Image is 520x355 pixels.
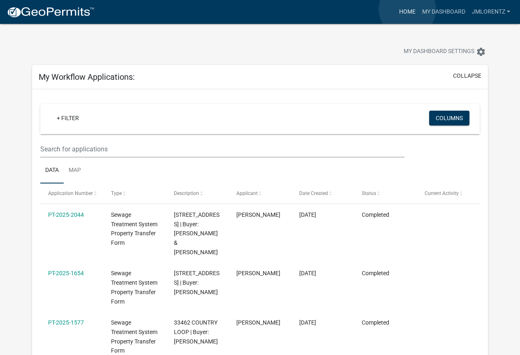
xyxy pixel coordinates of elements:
[236,270,280,276] span: Jackie Lorentz
[236,211,280,218] span: Jackie Lorentz
[429,111,469,125] button: Columns
[362,270,389,276] span: Completed
[40,158,64,184] a: Data
[299,211,316,218] span: 08/12/2025
[103,183,166,203] datatable-header-cell: Type
[48,319,84,326] a: PT-2025-1577
[396,4,419,20] a: Home
[469,4,513,20] a: JMLorentz
[299,190,328,196] span: Date Created
[291,183,354,203] datatable-header-cell: Date Created
[48,190,93,196] span: Application Number
[48,211,84,218] a: PT-2025-2044
[417,183,480,203] datatable-header-cell: Current Activity
[174,211,220,255] span: 50503 615TH AVE | Buyer: Marc T Tumberg & Kiersten R Tumberg
[111,211,157,246] span: Sewage Treatment System Property Transfer Form
[111,190,122,196] span: Type
[236,190,258,196] span: Applicant
[299,270,316,276] span: 07/09/2025
[362,319,389,326] span: Completed
[354,183,417,203] datatable-header-cell: Status
[174,270,220,295] span: 28517 CO HWY 75 | Buyer: Jeromy S Sharp
[362,190,376,196] span: Status
[39,72,135,82] h5: My Workflow Applications:
[425,190,459,196] span: Current Activity
[40,183,103,203] datatable-header-cell: Application Number
[64,158,86,184] a: Map
[111,270,157,304] span: Sewage Treatment System Property Transfer Form
[419,4,469,20] a: My Dashboard
[50,111,86,125] a: + Filter
[453,72,481,80] button: collapse
[476,47,486,57] i: settings
[299,319,316,326] span: 07/01/2025
[166,183,229,203] datatable-header-cell: Description
[111,319,157,354] span: Sewage Treatment System Property Transfer Form
[362,211,389,218] span: Completed
[397,44,492,60] button: My Dashboard Settingssettings
[229,183,291,203] datatable-header-cell: Applicant
[174,190,199,196] span: Description
[174,319,218,345] span: 33462 COUNTRY LOOP | Buyer: Christa Zimmer
[48,270,84,276] a: PT-2025-1654
[404,47,474,57] span: My Dashboard Settings
[40,141,404,158] input: Search for applications
[236,319,280,326] span: Jackie Lorentz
